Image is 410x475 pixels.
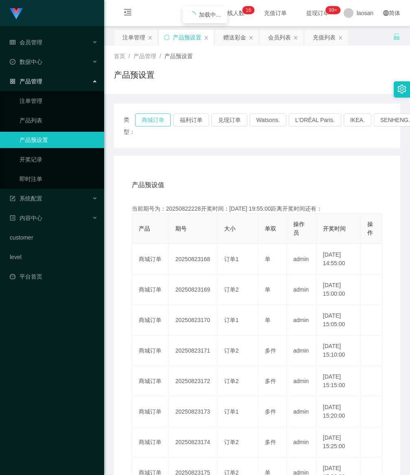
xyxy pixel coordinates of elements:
td: admin [287,366,316,397]
span: 订单2 [224,286,239,293]
td: [DATE] 15:10:00 [316,336,361,366]
span: 大小 [224,225,236,232]
td: [DATE] 15:15:00 [316,366,361,397]
i: 图标: setting [397,85,406,94]
td: 20250823172 [169,366,218,397]
td: admin [287,427,316,458]
span: 操作 [367,221,373,236]
td: 商城订单 [132,427,169,458]
div: 充值列表 [313,30,336,45]
button: Watsons. [250,113,286,126]
td: admin [287,397,316,427]
span: 订单1 [224,408,239,415]
button: 商城订单 [135,113,171,126]
td: 商城订单 [132,366,169,397]
i: 图标: global [383,10,389,16]
span: 加载中... [199,11,221,18]
a: level [10,249,98,265]
span: 订单1 [224,256,239,262]
td: admin [287,275,316,305]
a: 产品列表 [20,112,98,129]
button: IKEA. [344,113,371,126]
i: icon: loading [189,11,196,18]
span: 开奖时间 [323,225,346,232]
td: [DATE] 15:00:00 [316,275,361,305]
div: 产品预设置 [173,30,201,45]
td: 商城订单 [132,275,169,305]
span: 系统配置 [10,195,42,202]
i: 图标: unlock [393,33,400,40]
td: admin [287,305,316,336]
i: 图标: profile [10,215,15,221]
i: 图标: close [338,35,343,40]
span: 产品管理 [10,78,42,85]
span: 产品预设值 [132,180,164,190]
i: 图标: close [148,35,153,40]
span: 提现订单 [302,10,333,16]
i: 图标: check-circle-o [10,59,15,65]
div: 当前期号为：20250822228开奖时间：[DATE] 19:55:00距离开奖时间还有： [132,205,382,213]
span: 内容中心 [10,215,42,221]
span: 订单2 [224,347,239,354]
span: 多件 [265,378,276,384]
p: 6 [249,6,251,14]
a: 产品预设置 [20,132,98,148]
td: 20250823168 [169,244,218,275]
i: 图标: close [249,35,253,40]
td: 商城订单 [132,244,169,275]
td: 20250823170 [169,305,218,336]
td: [DATE] 15:05:00 [316,305,361,336]
span: 订单2 [224,378,239,384]
a: 开奖记录 [20,151,98,168]
h1: 产品预设置 [114,69,155,81]
td: [DATE] 15:25:00 [316,427,361,458]
i: 图标: form [10,196,15,201]
i: 图标: menu-fold [114,0,142,26]
button: 兑现订单 [212,113,247,126]
td: 20250823169 [169,275,218,305]
span: 数据中心 [10,59,42,65]
i: 图标: sync [164,35,170,40]
span: 产品管理 [133,53,156,59]
span: 会员管理 [10,39,42,46]
span: 产品 [139,225,150,232]
span: 单 [265,256,270,262]
span: / [159,53,161,59]
sup: 931 [326,6,340,14]
td: 20250823173 [169,397,218,427]
i: 图标: table [10,39,15,45]
p: 1 [246,6,249,14]
td: 20250823174 [169,427,218,458]
span: 多件 [265,408,276,415]
span: 类型： [124,113,135,138]
span: 操作员 [293,221,305,236]
button: 福利订单 [173,113,209,126]
a: 注单管理 [20,93,98,109]
i: 图标: close [293,35,298,40]
div: 注单管理 [122,30,145,45]
span: 单 [265,286,270,293]
a: 即时注单 [20,171,98,187]
span: / [129,53,130,59]
img: logo.9652507e.png [10,8,23,20]
td: 商城订单 [132,397,169,427]
td: [DATE] 15:20:00 [316,397,361,427]
span: 在线人数 [218,10,249,16]
span: 单 [265,317,270,323]
span: 多件 [265,439,276,445]
i: 图标: close [204,35,209,40]
span: 充值订单 [260,10,291,16]
td: [DATE] 14:55:00 [316,244,361,275]
button: L'ORÉAL Paris. [289,113,341,126]
span: 订单1 [224,317,239,323]
span: 期号 [175,225,187,232]
td: 商城订单 [132,336,169,366]
a: 图标: dashboard平台首页 [10,268,98,285]
span: 订单2 [224,439,239,445]
span: 单双 [265,225,276,232]
td: 20250823171 [169,336,218,366]
td: admin [287,336,316,366]
div: 赠送彩金 [223,30,246,45]
td: admin [287,244,316,275]
span: 产品预设置 [164,53,193,59]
